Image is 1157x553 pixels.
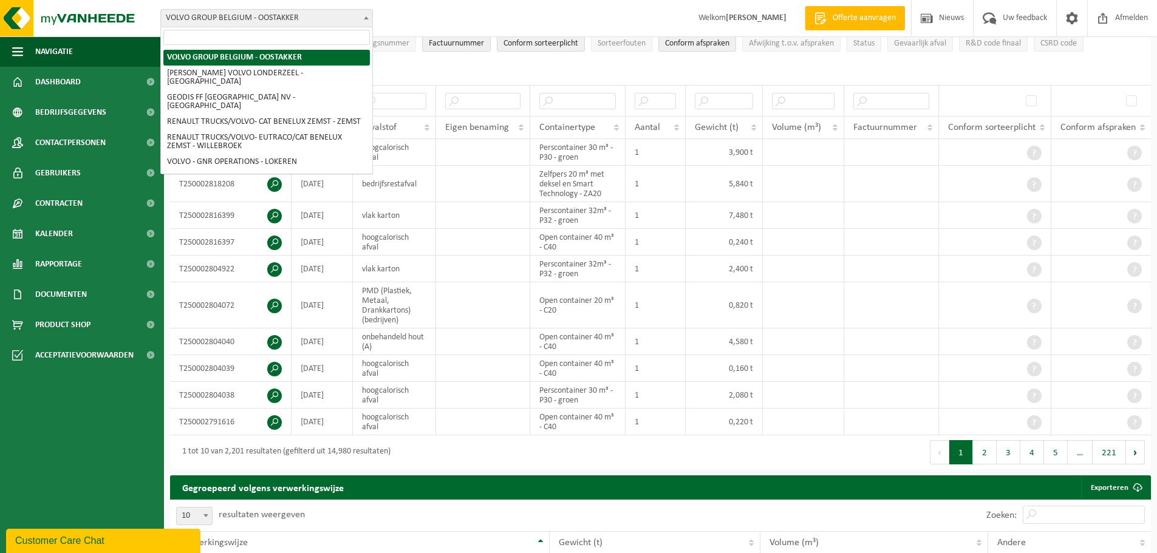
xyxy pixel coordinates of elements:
td: 7,480 t [686,202,762,229]
button: Afwijking t.o.v. afsprakenAfwijking t.o.v. afspraken: Activate to sort [742,33,841,52]
span: 10 [176,507,213,525]
span: Gebruikers [35,158,81,188]
span: Factuurnummer [853,123,917,132]
span: R&D code finaal [966,39,1021,48]
td: Open container 40 m³ - C40 [530,328,626,355]
td: 2,400 t [686,256,762,282]
label: Zoeken: [986,511,1017,520]
label: resultaten weergeven [219,510,305,520]
span: Contracten [35,188,83,219]
span: … [1068,440,1093,464]
button: FactuurnummerFactuurnummer: Activate to sort [422,33,491,52]
td: 1 [626,256,686,282]
td: T250002816397 [170,229,292,256]
span: Conform afspraken [1060,123,1136,132]
td: T250002791616 [170,409,292,435]
td: PMD (Plastiek, Metaal, Drankkartons) (bedrijven) [353,282,436,328]
span: Dashboard [35,67,81,97]
a: Exporteren [1081,475,1150,500]
button: Conform sorteerplicht : Activate to sort [497,33,585,52]
td: T250002804040 [170,328,292,355]
span: Rapportage [35,249,82,279]
strong: [PERSON_NAME] [726,13,787,22]
span: Kalender [35,219,73,249]
button: Previous [930,440,949,464]
td: Open container 20 m³ - C20 [530,282,626,328]
button: SorteerfoutenSorteerfouten: Activate to sort [591,33,652,52]
td: hoogcalorisch afval [353,409,436,435]
td: 0,820 t [686,282,762,328]
td: [DATE] [292,229,353,256]
button: 3 [997,440,1020,464]
span: Status [853,39,875,48]
td: [DATE] [292,202,353,229]
td: 0,220 t [686,409,762,435]
span: Product Shop [35,310,90,340]
td: 1 [626,229,686,256]
td: [DATE] [292,409,353,435]
td: 4,580 t [686,328,762,355]
td: T250002804039 [170,355,292,382]
td: 0,160 t [686,355,762,382]
li: VOLVO - GNR OPERATIONS - LOKEREN [163,154,370,170]
td: 5,840 t [686,166,762,202]
td: 1 [626,328,686,355]
li: RENAULT TRUCKS/VOLVO- CAT BENELUX ZEMST - ZEMST [163,114,370,130]
span: Afvalstof [362,123,397,132]
button: StatusStatus: Activate to sort [847,33,881,52]
span: Gewicht (t) [695,123,739,132]
button: Next [1126,440,1145,464]
span: Navigatie [35,36,73,67]
button: 1 [949,440,973,464]
span: Gevaarlijk afval [894,39,946,48]
td: hoogcalorisch afval [353,139,436,166]
td: Open container 40 m³ - C40 [530,409,626,435]
td: 0,240 t [686,229,762,256]
td: 1 [626,382,686,409]
span: CSRD code [1040,39,1077,48]
button: Gevaarlijk afval : Activate to sort [887,33,953,52]
button: CSRD codeCSRD code: Activate to sort [1034,33,1084,52]
td: 1 [626,282,686,328]
td: [DATE] [292,355,353,382]
span: Eigen benaming [445,123,509,132]
td: T250002804038 [170,382,292,409]
iframe: chat widget [6,526,203,553]
span: Volume (m³) [770,538,819,548]
td: Perscontainer 32m³ - P32 - groen [530,256,626,282]
td: [DATE] [292,256,353,282]
td: Perscontainer 30 m³ - P30 - groen [530,139,626,166]
span: Volume (m³) [772,123,821,132]
li: VOLVO GROUP - GALLOO GENT - [GEOGRAPHIC_DATA] [163,170,370,186]
span: Aantal [635,123,660,132]
span: Conform sorteerplicht [948,123,1036,132]
td: vlak karton [353,202,436,229]
span: VOLVO GROUP BELGIUM - OOSTAKKER [161,10,372,27]
td: [DATE] [292,328,353,355]
span: Factuurnummer [429,39,484,48]
span: Contactpersonen [35,127,106,158]
td: bedrijfsrestafval [353,166,436,202]
span: 10 [177,507,212,524]
td: 1 [626,409,686,435]
td: Zelfpers 20 m³ met deksel en Smart Technology - ZA20 [530,166,626,202]
button: 4 [1020,440,1044,464]
span: Containertype [539,123,595,132]
span: Conform sorteerplicht [503,39,578,48]
button: R&D code finaalR&amp;D code finaal: Activate to sort [959,33,1028,52]
td: T250002818208 [170,166,292,202]
span: Offerte aanvragen [830,12,899,24]
td: 1 [626,202,686,229]
td: 1 [626,166,686,202]
td: 3,900 t [686,139,762,166]
td: T250002816399 [170,202,292,229]
li: RENAULT TRUCKS/VOLVO- EUTRACO/CAT BENELUX ZEMST - WILLEBROEK [163,130,370,154]
li: [PERSON_NAME] VOLVO LONDERZEEL - [GEOGRAPHIC_DATA] [163,66,370,90]
td: 1 [626,355,686,382]
td: [DATE] [292,166,353,202]
td: [DATE] [292,382,353,409]
li: GEODIS FF [GEOGRAPHIC_DATA] NV - [GEOGRAPHIC_DATA] [163,90,370,114]
span: Conform afspraken [665,39,729,48]
td: T250002804072 [170,282,292,328]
